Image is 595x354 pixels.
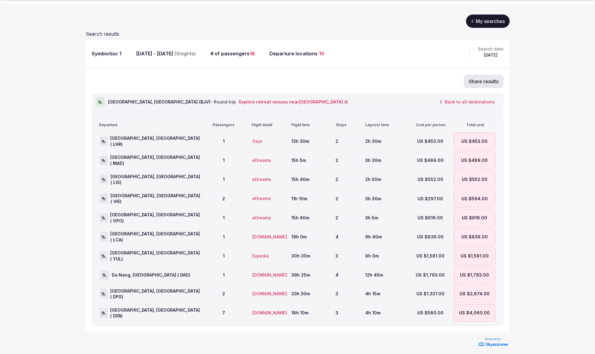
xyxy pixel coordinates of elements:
div: 2 [336,190,362,208]
div: 4h 10m [365,304,407,322]
div: 1 [203,209,245,227]
span: [GEOGRAPHIC_DATA], [GEOGRAPHIC_DATA] ( BJV ) [108,99,236,105]
span: [GEOGRAPHIC_DATA], [GEOGRAPHIC_DATA] ( MAD) [110,154,200,166]
div: 2 [336,209,362,227]
a: My searches [466,15,510,28]
span: [GEOGRAPHIC_DATA], [GEOGRAPHIC_DATA] ( LHR) [110,135,200,147]
div: 4 [336,228,362,246]
div: 3 [336,247,362,265]
div: Flight detail [247,123,289,128]
div: 2 [203,190,245,208]
div: 1 [203,247,245,265]
div: 1 [203,132,245,150]
div: 4h 15m [365,285,407,303]
div: US $489.00 [454,151,495,169]
button: Oojo [247,136,267,146]
button: [DOMAIN_NAME] [247,289,292,299]
div: US $1,581.00 [454,247,495,265]
div: 3h 30m [365,190,407,208]
div: Departure [99,123,200,128]
button: eDreams [247,174,276,185]
div: US $552.00 [409,171,451,188]
div: US $2,674.00 [454,285,495,303]
div: US $616.00 [454,209,495,227]
span: Search date [478,46,504,52]
div: 3h 30m [365,151,407,169]
button: Share results [464,74,504,88]
div: 18h 10m [291,304,333,322]
div: US $489.00 [409,151,451,169]
div: 2h 30m [365,132,407,150]
button: Expedia [247,251,274,261]
div: 33h 30m [291,285,333,303]
div: Layover time [365,123,408,128]
a: Explore retreat venues near[GEOGRAPHIC_DATA] [239,99,348,105]
span: [GEOGRAPHIC_DATA], [GEOGRAPHIC_DATA] ( YUL) [110,250,200,262]
span: [GEOGRAPHIC_DATA], [GEOGRAPHIC_DATA] ( LCA) [110,231,200,243]
span: ( 5 nights) [174,50,196,57]
div: 1 [203,151,245,169]
div: Departure locations [269,50,324,57]
div: Total cost [454,123,496,128]
span: Search results [86,31,119,37]
div: US $580.00 [409,304,451,322]
span: [GEOGRAPHIC_DATA], [GEOGRAPHIC_DATA] ( DXB) [110,307,200,319]
div: 9h 40m [365,228,407,246]
div: 12h 45m [365,266,407,284]
div: 39h 25m [291,266,333,284]
span: Da Nang, [GEOGRAPHIC_DATA] ( DAD) [112,272,190,278]
div: US $297.00 [409,190,451,208]
div: 1 [203,171,245,188]
span: [GEOGRAPHIC_DATA], [GEOGRAPHIC_DATA] ( OPO) [110,212,200,224]
div: US $453.00 [454,132,495,150]
div: 13h 30m [291,132,333,150]
div: Symbiotioc 1 [92,50,121,57]
div: 15h 40m [291,171,333,188]
div: 3h 5m [365,209,407,227]
div: 19h 0m [291,228,333,246]
div: 11h 10m [291,190,333,208]
div: US $839.00 [454,228,495,246]
div: US $594.00 [454,190,495,208]
div: US $1,337.00 [409,285,451,303]
div: 2 [203,285,245,303]
div: 1 [203,228,245,246]
div: 3 [336,304,362,322]
div: US $1,793.00 [454,266,495,284]
div: US $839.00 [409,228,451,246]
div: US $1,581.00 [409,247,451,265]
div: US $4,060.00 [454,304,495,322]
div: 15h 40m [291,209,333,227]
div: 8h 0m [365,247,407,265]
div: # of passengers [210,50,255,57]
div: 1 [203,266,245,284]
button: [DOMAIN_NAME] [247,232,292,242]
div: 30h 30m [291,247,333,265]
div: Passengers [203,123,245,128]
div: 4 [336,266,362,284]
div: US $1,793.00 [409,266,451,284]
span: - Round trip [210,99,236,104]
div: 3 [336,285,362,303]
div: 2 [336,171,362,188]
div: 7 [203,304,245,322]
div: [DATE] - [DATE] [136,50,196,57]
span: [DATE] [484,52,497,58]
button: eDreams [247,193,276,204]
span: [GEOGRAPHIC_DATA], [GEOGRAPHIC_DATA] ( VIE) [111,193,200,205]
div: 2h 50m [365,171,407,188]
span: 10 [319,51,324,57]
span: [GEOGRAPHIC_DATA], [GEOGRAPHIC_DATA] ( DPS) [110,288,200,300]
button: [DOMAIN_NAME] [247,308,292,318]
div: 15h 5m [291,151,333,169]
div: 2 [336,132,362,150]
button: eDreams [247,213,276,223]
div: 2 [336,151,362,169]
div: US $616.00 [409,209,451,227]
div: Cost per person [410,123,452,128]
button: eDreams [247,155,276,166]
div: Flight time [291,123,333,128]
div: US $453.00 [409,132,451,150]
button: [DOMAIN_NAME] [247,270,292,280]
div: US $552.00 [454,171,495,188]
